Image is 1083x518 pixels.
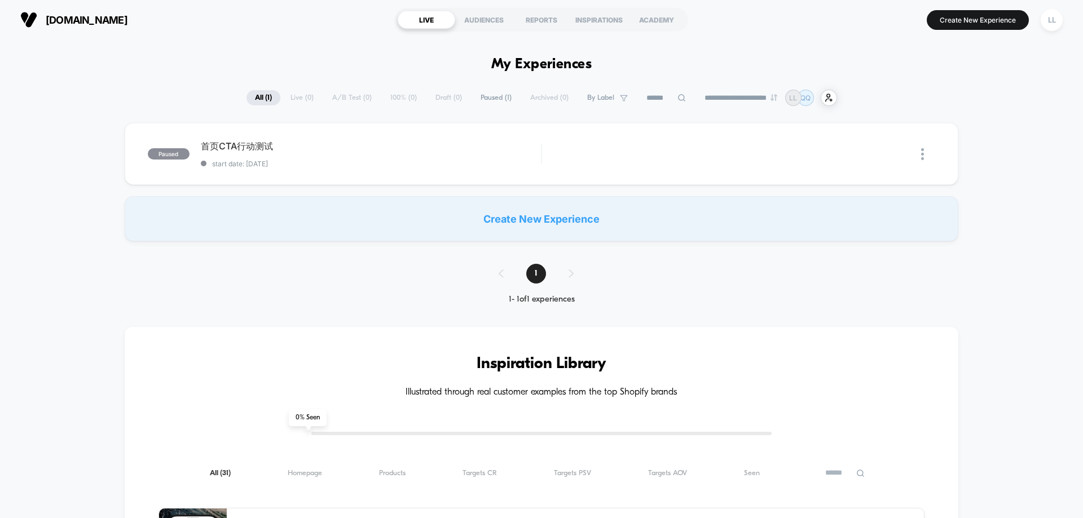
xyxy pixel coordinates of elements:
span: 1 [526,264,546,284]
span: 0 % Seen [289,409,327,426]
div: 1 - 1 of 1 experiences [487,295,596,304]
span: By Label [587,94,614,102]
div: AUDIENCES [455,11,513,29]
span: Homepage [288,469,322,477]
span: 首页CTA行动测试 [201,140,541,153]
span: paused [148,148,190,160]
p: LL [789,94,797,102]
span: Targets PSV [554,469,591,477]
div: Duration [419,290,449,302]
div: LL [1041,9,1063,31]
span: Paused ( 1 ) [472,90,520,105]
div: LIVE [398,11,455,29]
button: [DOMAIN_NAME] [17,11,131,29]
div: ACADEMY [628,11,685,29]
span: start date: [DATE] [201,160,541,168]
span: All [210,469,231,477]
p: QQ [800,94,811,102]
button: LL [1037,8,1066,32]
img: end [771,94,777,101]
button: Play, NEW DEMO 2025-VEED.mp4 [6,287,24,305]
img: close [921,148,924,160]
span: [DOMAIN_NAME] [46,14,127,26]
span: Seen [744,469,760,477]
h1: My Experiences [491,56,592,73]
button: Create New Experience [927,10,1029,30]
h3: Inspiration Library [159,355,924,373]
div: INSPIRATIONS [570,11,628,29]
div: Current time [391,290,417,302]
span: Targets AOV [648,469,687,477]
span: ( 31 ) [220,470,231,477]
button: Play, NEW DEMO 2025-VEED.mp4 [263,142,290,169]
img: Visually logo [20,11,37,28]
span: Targets CR [463,469,497,477]
div: REPORTS [513,11,570,29]
div: Create New Experience [125,196,958,241]
span: Products [379,469,406,477]
span: All ( 1 ) [246,90,280,105]
input: Seek [8,272,546,282]
h4: Illustrated through real customer examples from the top Shopify brands [159,387,924,398]
input: Volume [471,291,505,302]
